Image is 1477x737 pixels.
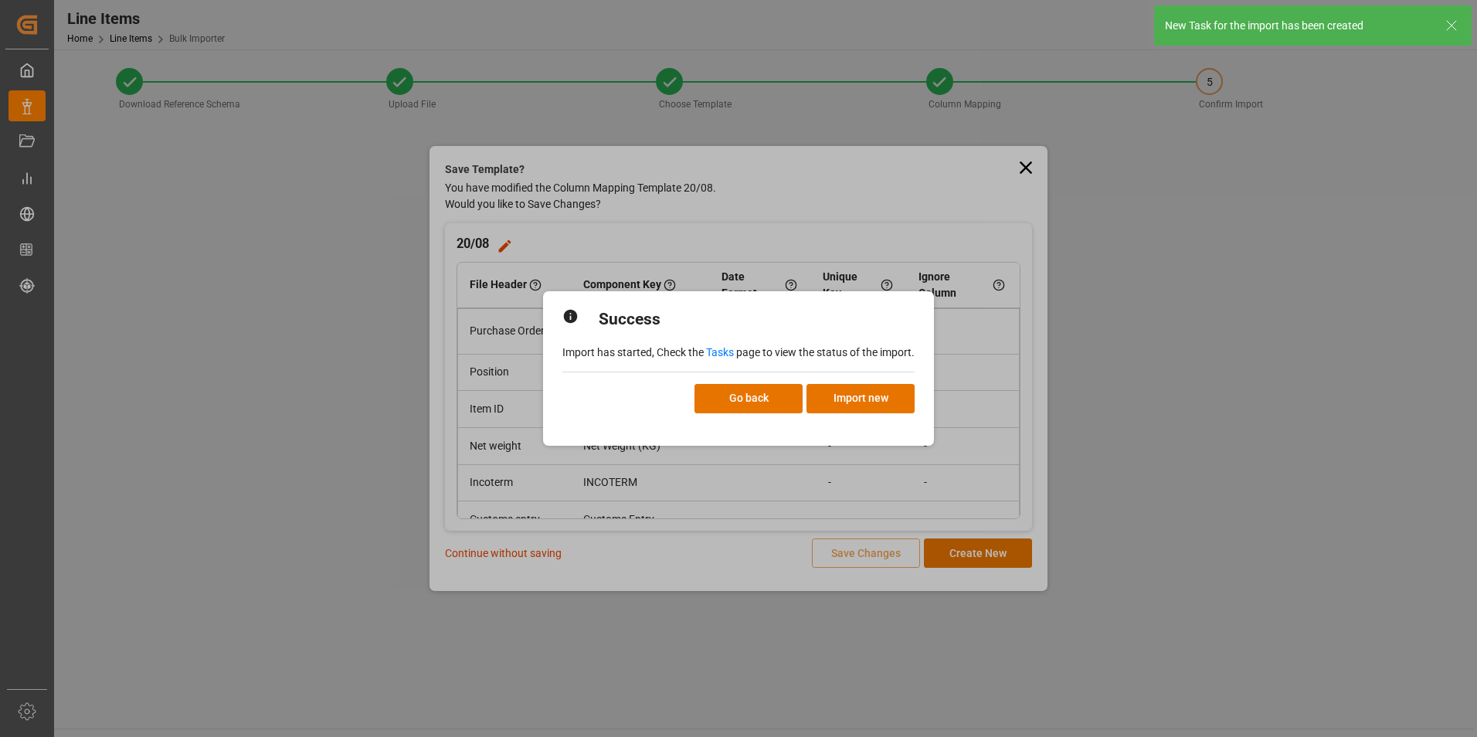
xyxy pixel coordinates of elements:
[562,345,915,361] p: Import has started, Check the page to view the status of the import.
[599,307,660,332] h2: Success
[706,346,734,358] a: Tasks
[694,384,803,413] button: Go back
[806,384,915,413] button: Import new
[1165,18,1431,34] div: New Task for the import has been created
